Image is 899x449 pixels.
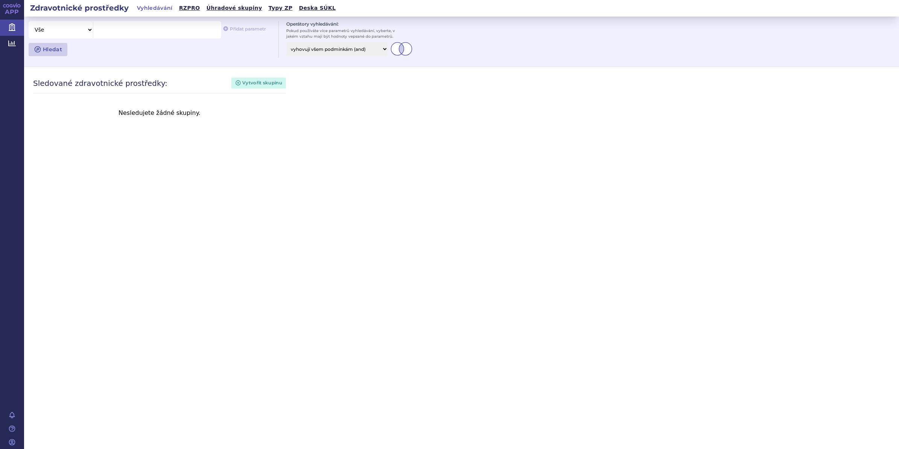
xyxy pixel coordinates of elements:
button: Vytvořit skupinu [231,78,286,89]
span: Hledat [41,46,62,53]
button: Hledat [29,43,67,57]
a: Vyhledávání [135,3,175,14]
h1: Sledované zdravotnické prostředky: [33,79,167,88]
h3: Operátory vyhledávání: [286,21,412,28]
p: Pokud používáte více parametrů vyhledávání, vyberte, v jakém vztahu mají být hodnoty vepsané do p... [286,28,407,39]
h2: Zdravotnické prostředky [24,3,135,13]
button: Přidat parametr [223,26,266,32]
a: RZPRO [177,3,202,13]
a: Úhradové skupiny [204,3,264,13]
div: Nesledujete žádné skupiny. [33,108,286,118]
a: Typy ZP [266,3,295,13]
a: Deska SÚKL [297,3,338,13]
